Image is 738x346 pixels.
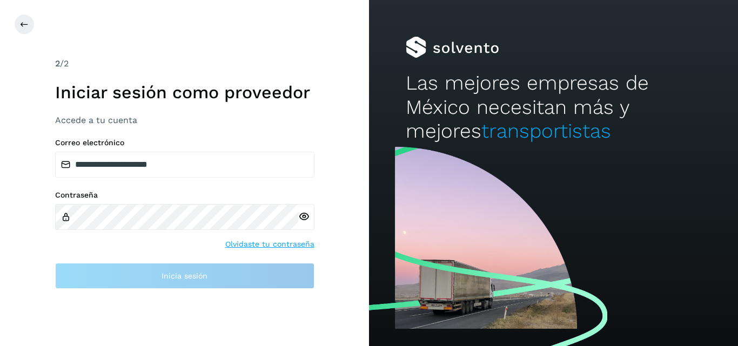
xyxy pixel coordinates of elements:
span: transportistas [481,119,611,143]
span: 2 [55,58,60,69]
label: Correo electrónico [55,138,314,147]
div: /2 [55,57,314,70]
span: Inicia sesión [162,272,207,280]
h2: Las mejores empresas de México necesitan más y mejores [406,71,701,143]
a: Olvidaste tu contraseña [225,239,314,250]
button: Inicia sesión [55,263,314,289]
label: Contraseña [55,191,314,200]
h3: Accede a tu cuenta [55,115,314,125]
h1: Iniciar sesión como proveedor [55,82,314,103]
